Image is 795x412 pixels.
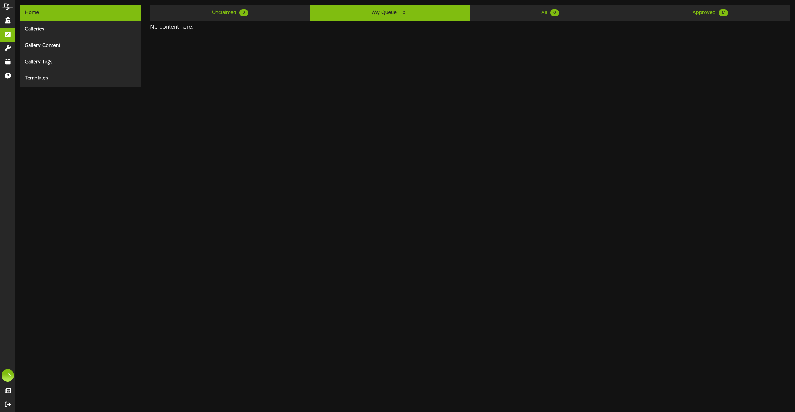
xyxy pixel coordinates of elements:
[719,9,728,16] span: 17
[20,38,141,54] div: Gallery Content
[20,70,141,87] div: Templates
[2,369,14,382] div: JS
[310,5,470,21] a: My Queue
[20,5,141,21] div: Home
[550,9,559,16] span: 0
[630,5,790,21] a: Approved
[20,54,141,70] div: Gallery Tags
[20,21,141,38] div: Galleries
[470,5,630,21] a: All
[150,24,790,30] h4: No content here.
[239,9,248,16] span: 0
[150,5,310,21] a: Unclaimed
[400,9,408,16] span: 0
